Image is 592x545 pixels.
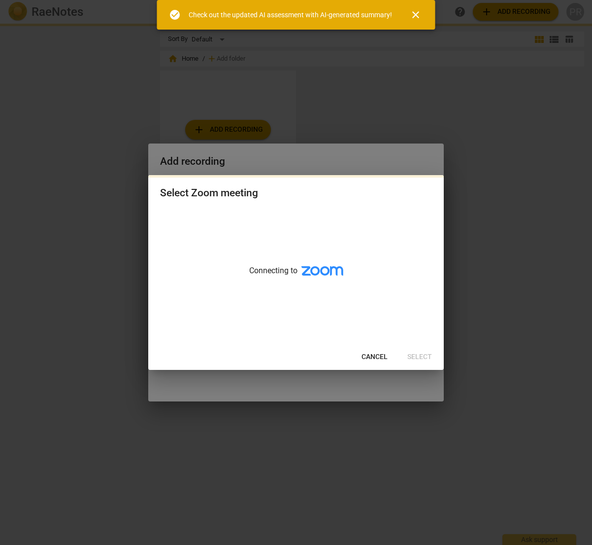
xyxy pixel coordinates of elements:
[148,209,444,344] div: Connecting to
[404,3,428,27] button: Close
[160,187,258,199] div: Select Zoom meeting
[169,9,181,21] span: check_circle
[189,10,392,20] div: Check out the updated AI assessment with AI-generated summary!
[410,9,422,21] span: close
[354,348,395,366] button: Cancel
[362,352,388,362] span: Cancel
